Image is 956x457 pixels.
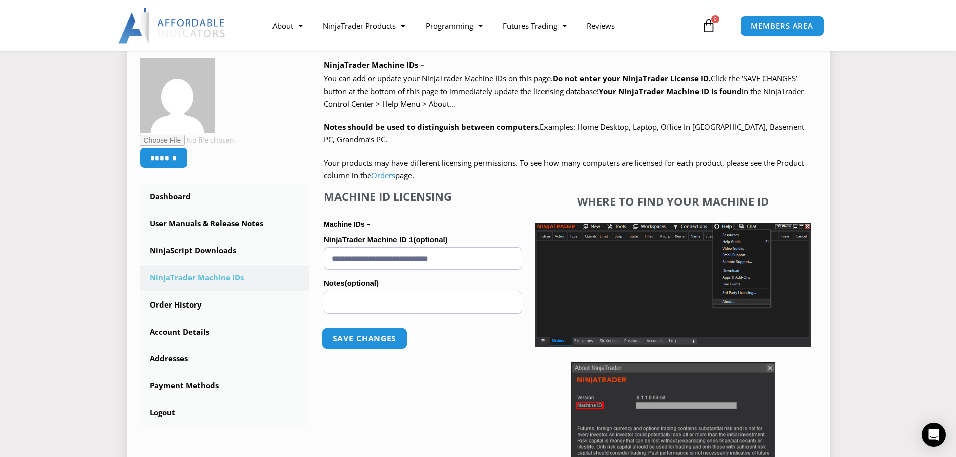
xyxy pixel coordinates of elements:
[324,232,522,247] label: NinjaTrader Machine ID 1
[324,220,370,228] strong: Machine IDs –
[577,14,625,37] a: Reviews
[262,14,699,37] nav: Menu
[140,211,309,237] a: User Manuals & Release Notes
[553,73,711,83] b: Do not enter your NinjaTrader License ID.
[140,400,309,426] a: Logout
[140,58,215,133] img: 80761acee94953491d527e5d6dab76a5027468cfda8b3b191b9be1d7111aee52
[324,73,553,83] span: You can add or update your NinjaTrader Machine IDs on this page.
[687,11,731,40] a: 0
[324,158,804,181] span: Your products may have different licensing permissions. To see how many computers are licensed fo...
[140,238,309,264] a: NinjaScript Downloads
[118,8,226,44] img: LogoAI | Affordable Indicators – NinjaTrader
[345,279,379,287] span: (optional)
[322,328,407,349] button: Save changes
[371,170,395,180] a: Orders
[751,22,813,30] span: MEMBERS AREA
[535,223,811,347] img: Screenshot 2025-01-17 1155544 | Affordable Indicators – NinjaTrader
[413,235,447,244] span: (optional)
[740,16,824,36] a: MEMBERS AREA
[262,14,313,37] a: About
[140,184,309,210] a: Dashboard
[140,265,309,291] a: NinjaTrader Machine IDs
[493,14,577,37] a: Futures Trading
[711,15,719,23] span: 0
[140,292,309,318] a: Order History
[922,423,946,447] div: Open Intercom Messenger
[416,14,493,37] a: Programming
[599,86,742,96] strong: Your NinjaTrader Machine ID is found
[140,184,309,426] nav: Account pages
[324,60,424,70] b: NinjaTrader Machine IDs –
[324,122,540,132] strong: Notes should be used to distinguish between computers.
[535,195,811,208] h4: Where to find your Machine ID
[140,319,309,345] a: Account Details
[140,346,309,372] a: Addresses
[324,190,522,203] h4: Machine ID Licensing
[324,73,804,109] span: Click the ‘SAVE CHANGES’ button at the bottom of this page to immediately update the licensing da...
[324,122,804,145] span: Examples: Home Desktop, Laptop, Office In [GEOGRAPHIC_DATA], Basement PC, Grandma’s PC.
[140,373,309,399] a: Payment Methods
[313,14,416,37] a: NinjaTrader Products
[324,276,522,291] label: Notes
